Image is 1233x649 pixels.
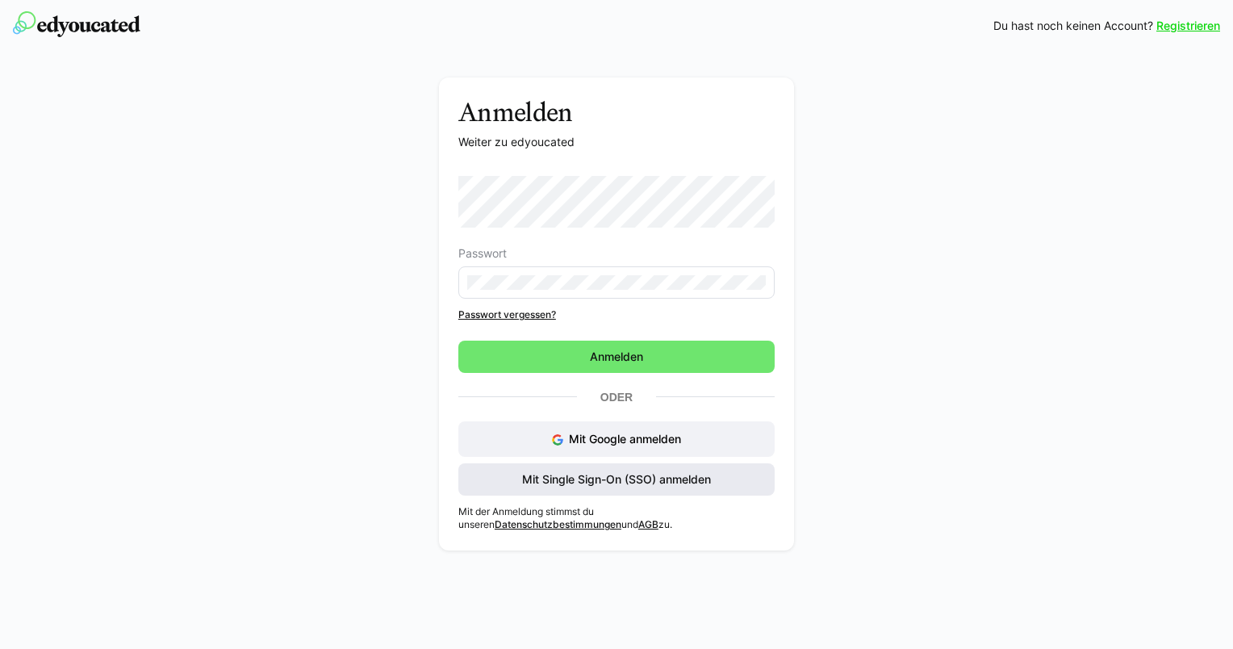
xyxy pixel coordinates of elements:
[587,349,646,365] span: Anmelden
[13,11,140,37] img: edyoucated
[458,247,507,260] span: Passwort
[458,463,775,496] button: Mit Single Sign-On (SSO) anmelden
[520,471,713,488] span: Mit Single Sign-On (SSO) anmelden
[569,432,681,446] span: Mit Google anmelden
[458,505,775,531] p: Mit der Anmeldung stimmst du unseren und zu.
[577,386,656,408] p: Oder
[1156,18,1220,34] a: Registrieren
[993,18,1153,34] span: Du hast noch keinen Account?
[638,518,658,530] a: AGB
[458,421,775,457] button: Mit Google anmelden
[458,341,775,373] button: Anmelden
[458,134,775,150] p: Weiter zu edyoucated
[495,518,621,530] a: Datenschutzbestimmungen
[458,308,775,321] a: Passwort vergessen?
[458,97,775,128] h3: Anmelden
